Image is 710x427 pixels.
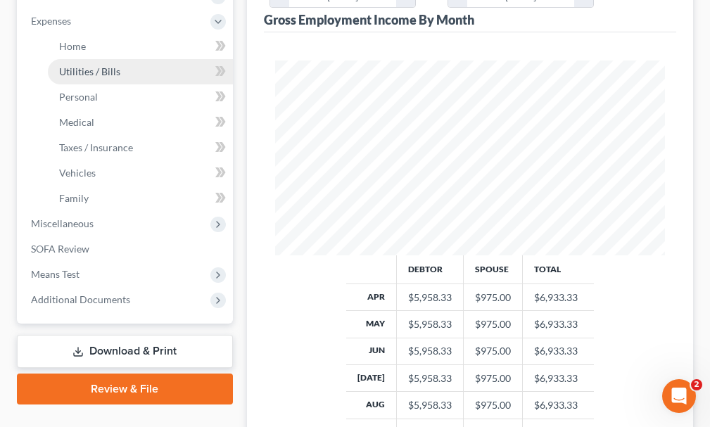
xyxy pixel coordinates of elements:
[408,371,452,385] div: $5,958.33
[346,392,397,419] th: Aug
[31,268,80,280] span: Means Test
[475,398,511,412] div: $975.00
[522,392,594,419] td: $6,933.33
[59,192,89,204] span: Family
[346,283,397,310] th: Apr
[48,135,233,160] a: Taxes / Insurance
[408,398,452,412] div: $5,958.33
[48,84,233,110] a: Personal
[59,91,98,103] span: Personal
[48,59,233,84] a: Utilities / Bills
[59,141,133,153] span: Taxes / Insurance
[408,344,452,358] div: $5,958.33
[48,110,233,135] a: Medical
[522,338,594,364] td: $6,933.33
[522,365,594,392] td: $6,933.33
[17,335,233,368] a: Download & Print
[475,371,511,385] div: $975.00
[522,255,594,283] th: Total
[20,236,233,262] a: SOFA Review
[48,34,233,59] a: Home
[48,186,233,211] a: Family
[31,15,71,27] span: Expenses
[662,379,696,413] iframe: Intercom live chat
[17,374,233,404] a: Review & File
[346,338,397,364] th: Jun
[408,291,452,305] div: $5,958.33
[59,167,96,179] span: Vehicles
[522,283,594,310] td: $6,933.33
[59,116,94,128] span: Medical
[475,344,511,358] div: $975.00
[346,311,397,338] th: May
[396,255,463,283] th: Debtor
[59,40,86,52] span: Home
[59,65,120,77] span: Utilities / Bills
[463,255,522,283] th: Spouse
[48,160,233,186] a: Vehicles
[522,311,594,338] td: $6,933.33
[264,11,474,28] div: Gross Employment Income By Month
[475,317,511,331] div: $975.00
[31,243,89,255] span: SOFA Review
[31,217,94,229] span: Miscellaneous
[691,379,702,390] span: 2
[31,293,130,305] span: Additional Documents
[475,291,511,305] div: $975.00
[408,317,452,331] div: $5,958.33
[346,365,397,392] th: [DATE]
